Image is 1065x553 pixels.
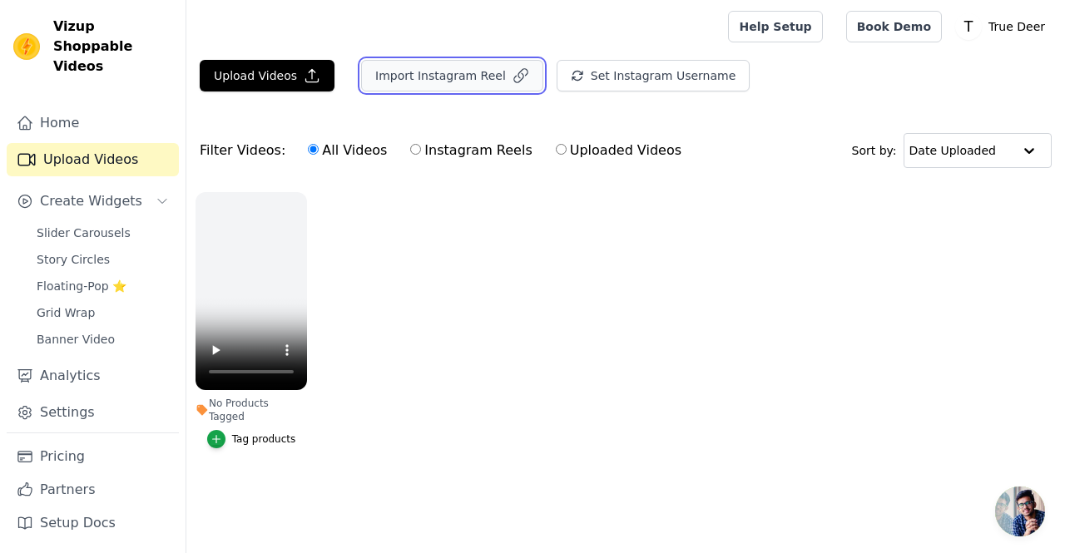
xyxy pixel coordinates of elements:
[852,133,1053,168] div: Sort by:
[995,486,1045,536] a: Open chat
[7,506,179,540] a: Setup Docs
[27,328,179,351] a: Banner Video
[410,144,421,155] input: Instagram Reels
[207,430,296,448] button: Tag products
[232,432,296,446] div: Tag products
[27,221,179,244] a: Slider Carousels
[200,131,691,170] div: Filter Videos:
[200,60,334,91] button: Upload Videos
[7,143,179,176] a: Upload Videos
[555,140,682,161] label: Uploaded Videos
[7,106,179,140] a: Home
[37,331,115,348] span: Banner Video
[27,248,179,271] a: Story Circles
[37,251,110,268] span: Story Circles
[982,12,1052,42] p: True Deer
[556,144,567,155] input: Uploaded Videos
[7,185,179,218] button: Create Widgets
[7,473,179,506] a: Partners
[846,11,942,42] a: Book Demo
[963,18,973,35] text: T
[7,396,179,429] a: Settings
[37,225,131,241] span: Slider Carousels
[40,191,142,211] span: Create Widgets
[409,140,532,161] label: Instagram Reels
[728,11,822,42] a: Help Setup
[7,440,179,473] a: Pricing
[13,33,40,60] img: Vizup
[27,301,179,324] a: Grid Wrap
[53,17,172,77] span: Vizup Shoppable Videos
[27,274,179,298] a: Floating-Pop ⭐
[307,140,388,161] label: All Videos
[37,304,95,321] span: Grid Wrap
[7,359,179,393] a: Analytics
[308,144,319,155] input: All Videos
[557,60,750,91] button: Set Instagram Username
[361,60,543,91] button: Import Instagram Reel
[196,397,307,423] div: No Products Tagged
[37,278,126,294] span: Floating-Pop ⭐
[955,12,1052,42] button: T True Deer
